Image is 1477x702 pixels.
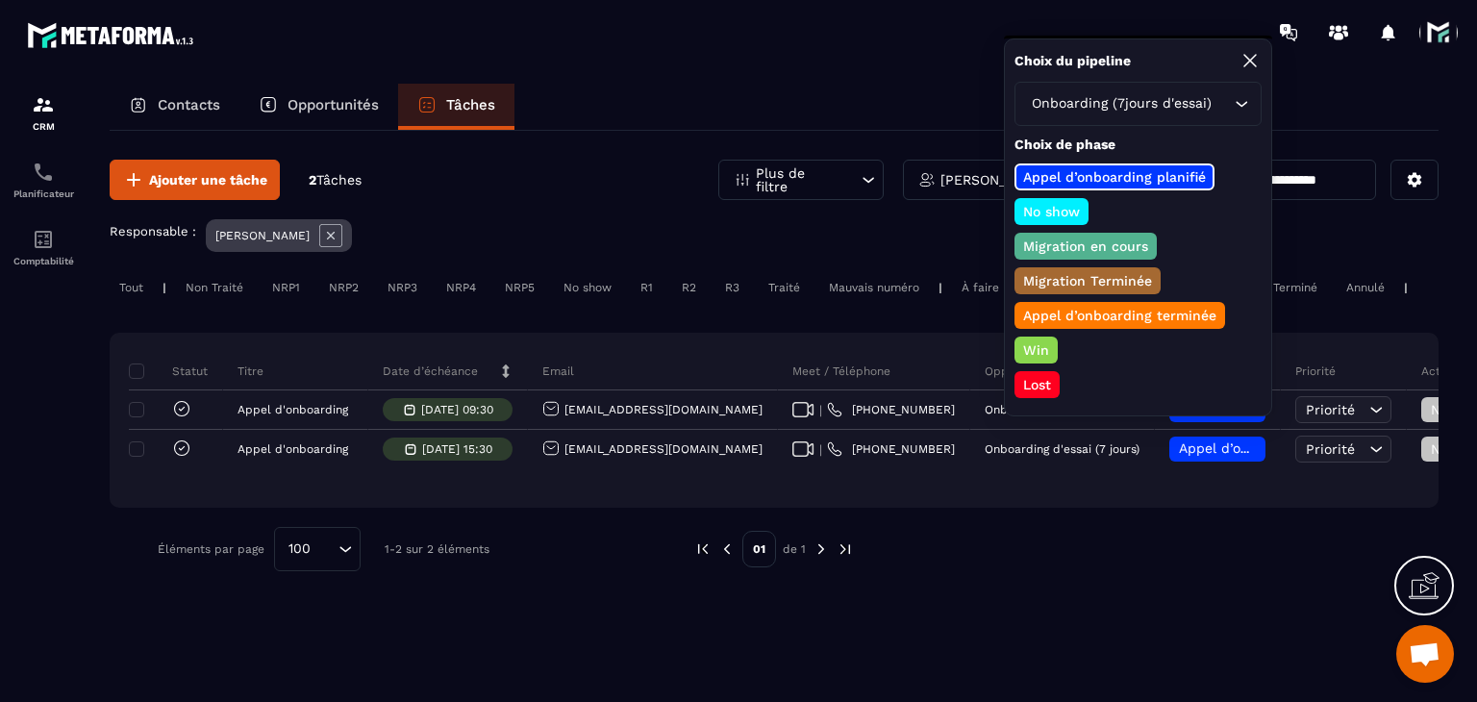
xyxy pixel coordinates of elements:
img: next [813,540,830,558]
a: [PHONE_NUMBER] [827,441,955,457]
div: Tout [110,276,153,299]
a: accountantaccountantComptabilité [5,213,82,281]
img: logo [27,17,200,53]
div: Non Traité [176,276,253,299]
p: de 1 [783,541,806,557]
div: Terminé [1264,276,1327,299]
p: Éléments par page [158,542,264,556]
p: Onboarding d'essai (7 jours) [985,442,1139,456]
p: Contacts [158,96,220,113]
img: formation [32,93,55,116]
p: Migration Terminée [1020,271,1155,290]
p: Appel d’onboarding planifié [1020,167,1209,187]
p: Appel d'onboarding [238,403,348,416]
div: NRP2 [319,276,368,299]
img: next [837,540,854,558]
p: No show [1020,202,1083,221]
div: R1 [631,276,663,299]
img: prev [694,540,712,558]
span: 100 [282,539,317,560]
span: Appel d’onboarding planifié [1179,440,1361,456]
p: Choix du pipeline [1014,52,1131,70]
p: Win [1020,340,1052,360]
p: Migration en cours [1020,237,1151,256]
div: R3 [715,276,749,299]
div: NRP1 [263,276,310,299]
p: CRM [5,121,82,132]
div: NRP3 [378,276,427,299]
a: [PHONE_NUMBER] [827,402,955,417]
a: Contacts [110,84,239,130]
p: Opportunités [288,96,379,113]
img: prev [718,540,736,558]
div: Search for option [274,527,361,571]
div: No show [554,276,621,299]
p: [PERSON_NAME] [215,229,310,242]
p: | [939,281,942,294]
p: | [1404,281,1408,294]
a: Tâches [398,84,514,130]
p: Choix de phase [1014,136,1262,154]
a: Opportunités [239,84,398,130]
div: Annulé [1337,276,1394,299]
p: [DATE] 09:30 [421,403,493,416]
div: NRP5 [495,276,544,299]
input: Search for option [317,539,334,560]
p: Action [1421,364,1457,379]
p: Opportunité [985,364,1053,379]
p: | [163,281,166,294]
p: Appel d'onboarding [238,442,348,456]
p: 1-2 sur 2 éléments [385,542,489,556]
span: Onboarding (7jours d'essai) [1027,93,1215,114]
button: Ajouter une tâche [110,160,280,200]
p: [DATE] 15:30 [422,442,492,456]
p: 2 [309,171,362,189]
p: [PERSON_NAME] [940,173,1050,187]
p: Tâches [446,96,495,113]
p: Titre [238,364,263,379]
span: Tâches [316,172,362,188]
p: Onboarding d'essai (7 jours) [985,403,1139,416]
input: Search for option [1215,93,1230,114]
p: Comptabilité [5,256,82,266]
span: Priorité [1306,402,1355,417]
a: schedulerschedulerPlanificateur [5,146,82,213]
div: Traité [759,276,810,299]
p: Meet / Téléphone [792,364,890,379]
p: Lost [1020,375,1054,394]
p: Priorité [1295,364,1336,379]
p: 01 [742,531,776,567]
p: Date d’échéance [383,364,478,379]
span: Priorité [1306,441,1355,457]
a: formationformationCRM [5,79,82,146]
p: Statut [134,364,208,379]
p: Email [542,364,574,379]
div: R2 [672,276,706,299]
p: Responsable : [110,224,196,238]
p: Plus de filtre [756,166,840,193]
p: Planificateur [5,188,82,199]
span: | [819,442,822,457]
div: Mauvais numéro [819,276,929,299]
img: accountant [32,228,55,251]
span: Ajouter une tâche [149,170,267,189]
img: scheduler [32,161,55,184]
div: À faire [952,276,1009,299]
p: Appel d’onboarding terminée [1020,306,1219,325]
div: Ouvrir le chat [1396,625,1454,683]
div: NRP4 [437,276,486,299]
span: | [819,403,822,417]
div: Search for option [1014,82,1262,126]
